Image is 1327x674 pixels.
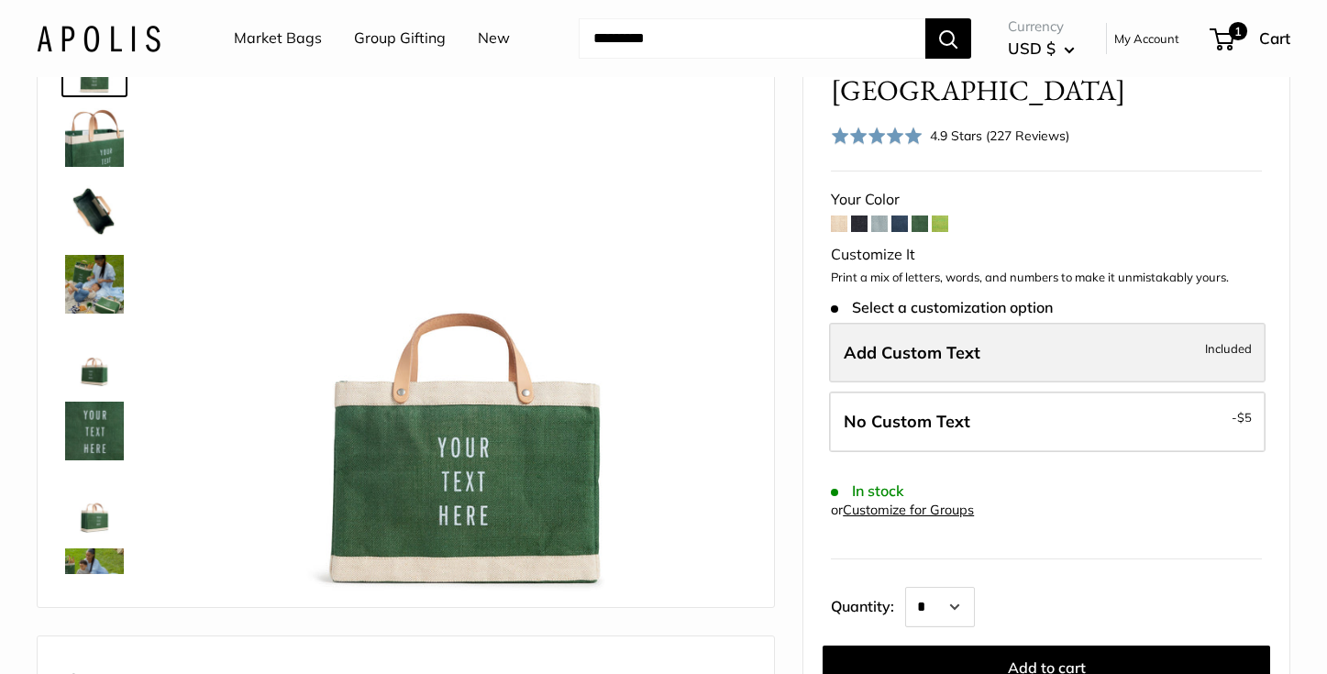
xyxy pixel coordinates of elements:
[1008,14,1075,39] span: Currency
[65,328,124,387] img: Petite Market Bag in Field Green
[579,18,925,59] input: Search...
[1008,39,1056,58] span: USD $
[844,342,980,363] span: Add Custom Text
[37,25,160,51] img: Apolis
[844,411,970,432] span: No Custom Text
[925,18,971,59] button: Search
[1229,22,1247,40] span: 1
[61,545,127,611] a: Petite Market Bag in Field Green
[234,25,322,52] a: Market Bags
[61,178,127,244] a: description_Spacious inner area with room for everything. Plus water-resistant lining.
[61,105,127,171] a: description_Take it anywhere with easy-grip handles.
[831,269,1262,287] p: Print a mix of letters, words, and numbers to make it unmistakably yours.
[831,482,903,500] span: In stock
[61,471,127,537] a: Petite Market Bag in Field Green
[65,475,124,534] img: Petite Market Bag in Field Green
[61,398,127,464] a: description_Custom printed text with eco-friendly ink.
[1211,24,1290,53] a: 1 Cart
[831,39,1195,107] span: Petite Market Bag in [GEOGRAPHIC_DATA]
[184,35,746,597] img: description_Make it yours with custom printed text.
[478,25,510,52] a: New
[65,402,124,460] img: description_Custom printed text with eco-friendly ink.
[65,255,124,314] img: Petite Market Bag in Field Green
[61,325,127,391] a: Petite Market Bag in Field Green
[831,299,1052,316] span: Select a customization option
[65,108,124,167] img: description_Take it anywhere with easy-grip handles.
[1232,406,1252,428] span: -
[831,241,1262,269] div: Customize It
[843,502,974,518] a: Customize for Groups
[354,25,446,52] a: Group Gifting
[829,392,1266,452] label: Leave Blank
[1259,28,1290,48] span: Cart
[65,182,124,240] img: description_Spacious inner area with room for everything. Plus water-resistant lining.
[1205,337,1252,359] span: Included
[1237,410,1252,425] span: $5
[831,186,1262,214] div: Your Color
[65,548,124,607] img: Petite Market Bag in Field Green
[61,251,127,317] a: Petite Market Bag in Field Green
[829,323,1266,383] label: Add Custom Text
[1008,34,1075,63] button: USD $
[831,581,905,627] label: Quantity:
[930,126,1069,146] div: 4.9 Stars (227 Reviews)
[1114,28,1179,50] a: My Account
[831,498,974,523] div: or
[831,122,1069,149] div: 4.9 Stars (227 Reviews)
